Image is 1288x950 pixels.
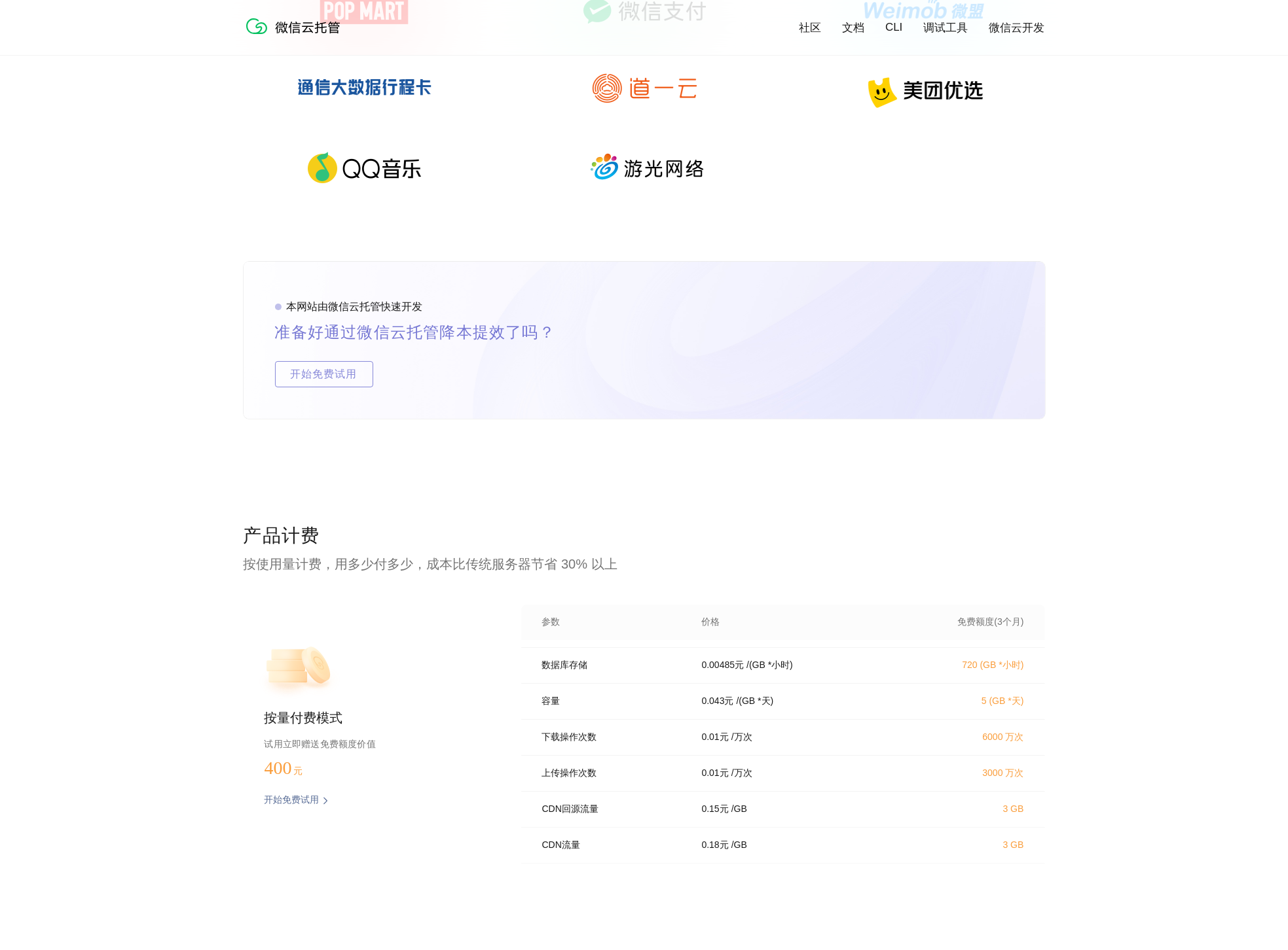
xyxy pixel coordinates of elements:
p: 容量 [542,695,684,707]
p: / GB [731,839,747,851]
p: 5 (GB *天) [909,695,1024,707]
p: 0.15 元 [702,803,729,815]
span: 开始免费试用 [276,361,373,387]
p: CDN回源流量 [542,803,684,815]
p: 720 (GB *小时) [909,660,1024,671]
p: 试用立即赠送免费额度价值 [265,735,479,752]
p: / (GB *小时) [746,660,793,671]
p: / 万次 [731,767,752,779]
p: CDN流量 [542,839,684,851]
p: 参数 [542,616,684,628]
a: 调试工具 [924,20,968,35]
a: CLI [885,21,902,34]
p: 400 [265,758,330,779]
p: 3 GB [909,839,1024,850]
p: 3000 万次 [909,767,1024,779]
p: 0.00485 元 [702,660,745,671]
span: 元 [294,766,303,776]
p: 数据库存储 [542,660,684,671]
p: 本网站由微信云托管快速开发 [287,300,423,314]
p: 开始免费试用 [265,794,320,807]
p: / (GB *天) [737,695,774,707]
a: 微信云开发 [989,20,1045,35]
p: 产品计费 [244,523,1045,550]
img: 微信云托管 [244,13,348,39]
p: 准备好通过微信云托管降本提效了吗？ [275,319,587,345]
p: 3 GB [909,803,1024,814]
p: 价格 [702,616,720,628]
p: 下载操作次数 [542,731,684,743]
a: 微信云托管 [244,30,348,41]
a: 社区 [799,20,821,35]
p: 免费额度(3个月) [909,616,1024,628]
a: 文档 [842,20,864,35]
p: 6000 万次 [909,731,1024,743]
p: 按量付费模式 [265,709,479,728]
p: 0.043 元 [702,695,734,707]
p: 0.01 元 [702,731,729,743]
p: / 万次 [731,731,752,743]
p: / GB [731,803,747,815]
p: 按使用量计费，用多少付多少，成本比传统服务器节省 30% 以上 [244,555,1045,573]
p: 0.01 元 [702,767,729,779]
p: 0.18 元 [702,839,729,851]
p: 上传操作次数 [542,767,684,779]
